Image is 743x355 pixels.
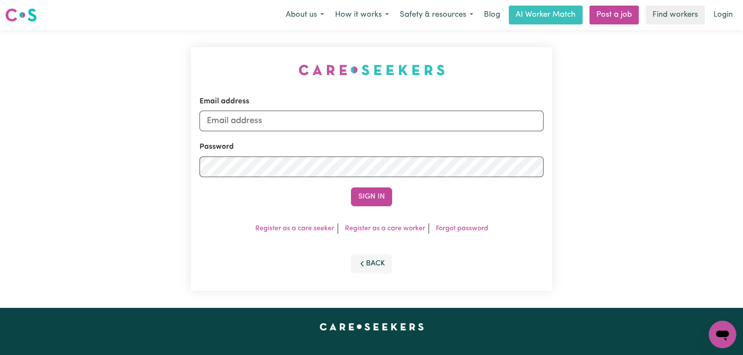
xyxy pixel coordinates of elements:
button: Sign In [351,187,392,206]
label: Email address [199,96,249,107]
a: Find workers [646,6,705,24]
a: Careseekers logo [5,5,37,25]
a: Login [708,6,738,24]
button: How it works [329,6,394,24]
a: Register as a care seeker [255,225,334,232]
a: Post a job [589,6,639,24]
button: Back [351,254,392,273]
input: Email address [199,111,544,131]
a: Blog [479,6,505,24]
a: Forgot password [436,225,488,232]
img: Careseekers logo [5,7,37,23]
a: AI Worker Match [509,6,583,24]
button: About us [280,6,329,24]
a: Register as a care worker [345,225,425,232]
iframe: Button to launch messaging window [709,321,736,348]
button: Safety & resources [394,6,479,24]
a: Careseekers home page [320,323,424,330]
label: Password [199,141,234,153]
